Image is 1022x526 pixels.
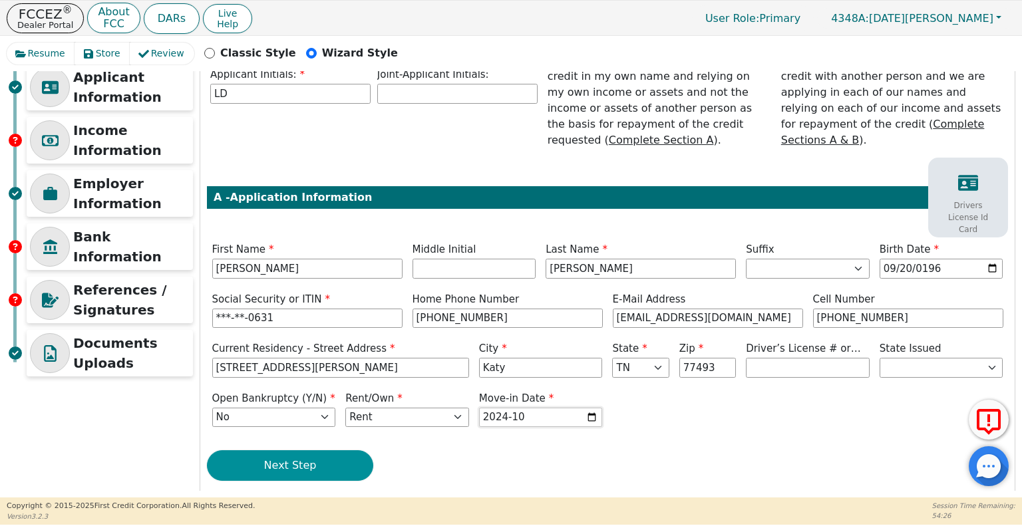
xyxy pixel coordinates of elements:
[27,330,193,376] div: Documents Uploads
[98,7,129,17] p: About
[413,243,476,255] span: Middle Initial
[692,5,814,31] p: Primary
[151,47,184,61] span: Review
[479,342,507,354] span: City
[413,309,603,329] input: 303-867-5309 x104
[73,174,190,213] p: Employer Information
[613,293,686,305] span: E-Mail Address
[212,309,403,329] input: 000-00-0000
[217,8,238,19] span: Live
[546,243,607,255] span: Last Name
[7,511,255,521] p: Version 3.2.3
[144,3,200,34] button: DARs
[212,293,330,305] span: Social Security or ITIN
[73,120,190,160] p: Income Information
[7,43,75,65] button: Resume
[17,7,73,21] p: FCCEZ
[880,342,941,354] span: State Issued
[214,190,1001,205] p: A - Application Information
[27,223,193,270] div: Bank Information
[813,309,1003,329] input: 303-867-5309 x104
[413,293,520,305] span: Home Phone Number
[746,342,861,370] span: Driver’s License # or ID#
[212,392,335,404] span: Open Bankruptcy (Y/N)
[7,501,255,512] p: Copyright © 2015- 2025 First Credit Corporation.
[377,68,489,80] span: Joint-Applicant Initials:
[73,280,190,320] p: References / Signatures
[479,408,603,428] input: YYYY-MM-DD
[932,501,1015,511] p: Session Time Remaining:
[96,47,120,61] span: Store
[27,117,193,164] div: Income Information
[27,277,193,323] div: References / Signatures
[705,12,759,25] span: User Role :
[73,67,190,107] p: Applicant Information
[17,21,73,29] p: Dealer Portal
[831,12,869,25] span: 4348A:
[969,400,1009,440] button: Report Error to FCC
[679,342,703,354] span: Zip
[679,358,736,378] input: 90210
[880,259,1003,279] input: YYYY-MM-DD
[831,12,993,25] span: [DATE][PERSON_NAME]
[63,4,73,16] sup: ®
[746,243,774,255] span: Suffix
[609,134,714,146] u: Complete Section A
[612,342,647,354] span: State
[27,64,193,110] div: Applicant Information
[781,118,985,146] u: Complete Sections A & B
[217,19,238,29] span: Help
[207,450,373,481] button: Next Step
[87,3,140,34] button: AboutFCC
[130,43,194,65] button: Review
[75,43,130,65] button: Store
[781,53,1001,148] div: I am applying for joint credit with another person and we are applying in each of our names and r...
[27,170,193,217] div: Employer Information
[322,45,398,61] p: Wizard Style
[98,19,129,29] p: FCC
[813,293,875,305] span: Cell Number
[938,199,998,235] p: Drivers License Id Card
[880,243,939,255] span: Birth Date
[182,501,255,510] span: All Rights Reserved.
[212,342,395,354] span: Current Residency - Street Address
[479,392,554,404] span: Move-in Date
[817,8,1015,29] button: 4348A:[DATE][PERSON_NAME]
[548,53,768,148] div: I am applying for credit in my own name and relying on my own income or assets and not the income...
[220,45,296,61] p: Classic Style
[73,333,190,373] p: Documents Uploads
[7,3,84,33] button: FCCEZ®Dealer Portal
[73,227,190,267] p: Bank Information
[210,68,305,80] span: Applicant Initials:
[28,47,65,61] span: Resume
[345,392,403,404] span: Rent/Own
[932,511,1015,521] p: 54:26
[203,4,252,33] button: LiveHelp
[212,243,274,255] span: First Name
[692,5,814,31] a: User Role:Primary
